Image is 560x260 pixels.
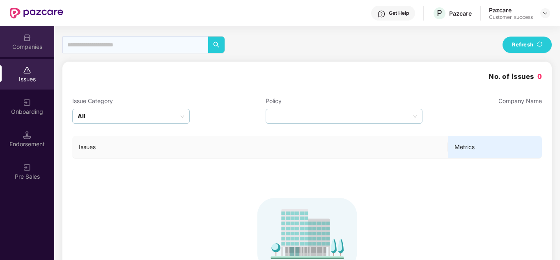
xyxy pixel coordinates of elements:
[489,14,533,21] div: Customer_success
[542,10,549,16] img: svg+xml;base64,PHN2ZyBpZD0iRHJvcGRvd24tMzJ4MzIiIHhtbG5zPSJodHRwOi8vd3d3LnczLm9yZy8yMDAwL3N2ZyIgd2...
[23,99,31,107] img: svg+xml;base64,PHN2ZyB3aWR0aD0iMjAiIGhlaWdodD0iMjAiIHZpZXdCb3g9IjAgMCAyMCAyMCIgZmlsbD0ibm9uZSIgeG...
[78,112,85,121] b: All
[23,131,31,139] img: svg+xml;base64,PHN2ZyB3aWR0aD0iMTQuNSIgaGVpZ2h0PSIxNC41IiB2aWV3Qm94PSIwIDAgMTYgMTYiIGZpbGw9Im5vbm...
[208,36,225,53] button: search
[10,8,63,18] img: New Pazcare Logo
[72,136,448,159] th: Issues
[454,143,535,152] span: Metrics
[489,6,533,14] div: Pazcare
[503,37,552,53] button: Refreshsync
[266,97,422,106] div: Policy
[389,10,409,16] div: Get Help
[449,9,472,17] div: Pazcare
[377,10,386,18] img: svg+xml;base64,PHN2ZyBpZD0iSGVscC0zMngzMiIgeG1sbnM9Imh0dHA6Ly93d3cudzMub3JnLzIwMDAvc3ZnIiB3aWR0aD...
[537,72,542,81] span: 0
[23,66,31,74] img: svg+xml;base64,PHN2ZyBpZD0iSXNzdWVzX2Rpc2FibGVkIiB4bWxucz0iaHR0cDovL3d3dy53My5vcmcvMjAwMC9zdmciIH...
[23,163,31,172] img: svg+xml;base64,PHN2ZyB3aWR0aD0iMjAiIGhlaWdodD0iMjAiIHZpZXdCb3g9IjAgMCAyMCAyMCIgZmlsbD0ibm9uZSIgeG...
[72,97,190,106] div: Issue Category
[489,71,542,82] h3: No. of issues
[498,97,542,106] div: Company Name
[437,8,442,18] span: P
[413,115,417,119] span: down
[537,41,542,48] span: sync
[23,34,31,42] img: svg+xml;base64,PHN2ZyBpZD0iQ29tcGFuaWVzIiB4bWxucz0iaHR0cDovL3d3dy53My5vcmcvMjAwMC9zdmciIHdpZHRoPS...
[208,41,225,48] span: search
[512,41,534,49] span: Refresh
[180,115,184,119] span: down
